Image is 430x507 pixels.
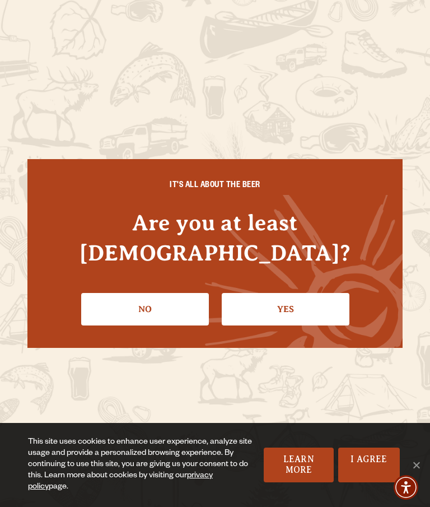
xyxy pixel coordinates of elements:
[81,293,209,325] a: No
[410,459,422,471] span: No
[50,208,380,267] h4: Are you at least [DEMOGRAPHIC_DATA]?
[222,293,349,325] a: Confirm I'm 21 or older
[264,448,334,482] a: Learn More
[338,448,400,482] a: I Agree
[50,182,380,192] h6: IT'S ALL ABOUT THE BEER
[28,437,253,493] div: This site uses cookies to enhance user experience, analyze site usage and provide a personalized ...
[394,475,418,500] div: Accessibility Menu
